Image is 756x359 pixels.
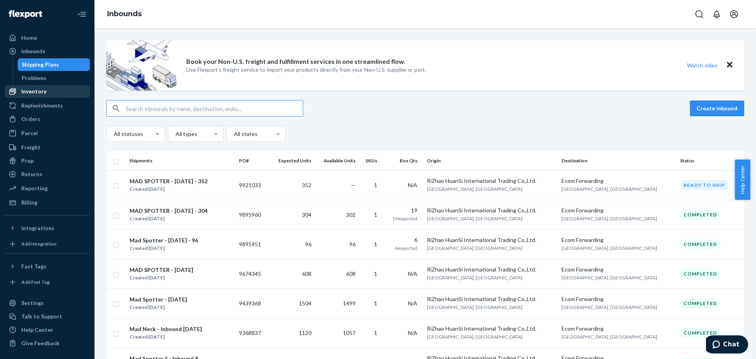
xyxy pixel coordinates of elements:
div: Reporting [21,184,48,192]
span: [GEOGRAPHIC_DATA], [GEOGRAPHIC_DATA] [561,216,657,221]
div: Give Feedback [21,339,59,347]
span: 1499 [343,300,356,307]
th: SKUs [359,151,384,170]
input: All types [175,130,176,138]
span: [GEOGRAPHIC_DATA], [GEOGRAPHIC_DATA] [427,334,523,340]
span: — [351,182,356,188]
th: PO# [236,151,269,170]
div: Created [DATE] [130,274,193,282]
p: Use Flexport’s freight service to import your products directly from your Non-U.S. supplier or port. [186,66,426,74]
td: 9439368 [236,288,269,318]
td: 9674345 [236,259,269,288]
div: Billing [21,199,37,206]
div: MAD SPOTTER - [DATE] [130,266,193,274]
span: [GEOGRAPHIC_DATA], [GEOGRAPHIC_DATA] [561,275,657,281]
span: 302 [346,211,356,218]
span: 96 [305,241,311,247]
button: Open account menu [726,6,742,22]
th: Origin [424,151,558,170]
div: RiZhao HuanSi International Trading Co.,Ltd. [427,206,555,214]
div: Freight [21,143,41,151]
span: 608 [302,270,311,277]
button: Give Feedback [5,337,90,350]
span: 1 [374,241,377,247]
p: Book your Non-U.S. freight and fulfillment services in one streamlined flow. [186,57,405,66]
button: Open Search Box [691,6,707,22]
span: 304 [302,211,311,218]
span: [GEOGRAPHIC_DATA], [GEOGRAPHIC_DATA] [427,186,523,192]
button: Close Navigation [74,6,90,22]
div: Ecom Forwarding [561,325,674,333]
div: MAD SPOTTER - [DATE] - 352 [130,177,208,185]
div: Prep [21,157,33,165]
span: [GEOGRAPHIC_DATA], [GEOGRAPHIC_DATA] [561,304,657,310]
a: Billing [5,196,90,209]
a: Inventory [5,85,90,98]
th: Status [677,151,744,170]
span: 96 [349,241,356,247]
button: Fast Tags [5,260,90,273]
div: Returns [21,170,42,178]
div: Inbounds [21,47,45,55]
div: RiZhao HuanSi International Trading Co.,Ltd. [427,295,555,303]
div: Add Integration [21,240,56,247]
a: Settings [5,297,90,309]
span: 1120 [299,329,311,336]
th: Expected Units [269,151,315,170]
a: Home [5,32,90,44]
a: Replenishments [5,99,90,112]
div: Completed [680,328,721,338]
div: Mad Spotter - [DATE] - 96 [130,236,198,244]
div: Created [DATE] [130,244,198,252]
div: Completed [680,239,721,249]
div: Shipping Plans [22,61,59,69]
span: 352 [302,182,311,188]
a: Inbounds [5,45,90,58]
div: Help Center [21,326,53,334]
div: Created [DATE] [130,333,202,341]
th: Destination [558,151,677,170]
a: Problems [18,72,90,84]
span: [GEOGRAPHIC_DATA], [GEOGRAPHIC_DATA] [561,186,657,192]
td: 9921033 [236,170,269,200]
td: 9895960 [236,200,269,229]
a: Inbounds [107,9,142,18]
a: Shipping Plans [18,58,90,71]
div: Orders [21,115,40,123]
div: Ecom Forwarding [561,236,674,244]
div: RiZhao HuanSi International Trading Co.,Ltd. [427,236,555,244]
div: 19 [387,206,417,214]
span: 1 [374,329,377,336]
a: Orders [5,113,90,125]
div: Replenishments [21,102,63,110]
input: Search inbounds by name, destination, msku... [126,100,303,116]
button: Watch video [682,60,723,71]
input: All states [233,130,234,138]
a: Help Center [5,324,90,336]
div: Ecom Forwarding [561,177,674,185]
button: Close [724,60,735,71]
div: MAD SPOTTER - [DATE] - 304 [130,207,208,215]
div: Inventory [21,87,46,95]
span: N/A [408,270,417,277]
button: Help Center [735,160,750,200]
div: Talk to Support [21,312,62,320]
span: [GEOGRAPHIC_DATA], [GEOGRAPHIC_DATA] [561,245,657,251]
div: RiZhao HuanSi International Trading Co.,Ltd. [427,177,555,185]
a: Returns [5,168,90,180]
span: [GEOGRAPHIC_DATA], [GEOGRAPHIC_DATA] [561,334,657,340]
iframe: Opens a widget where you can chat to one of our agents [706,335,748,355]
div: Completed [680,269,721,279]
span: 608 [346,270,356,277]
div: Mad Spotter - [DATE] [130,296,187,303]
div: Settings [21,299,44,307]
span: 1 [374,270,377,277]
button: Talk to Support [5,310,90,323]
th: Available Units [315,151,359,170]
div: Problems [22,74,46,82]
div: Ecom Forwarding [561,266,674,273]
td: 9368837 [236,318,269,348]
a: Freight [5,141,90,154]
